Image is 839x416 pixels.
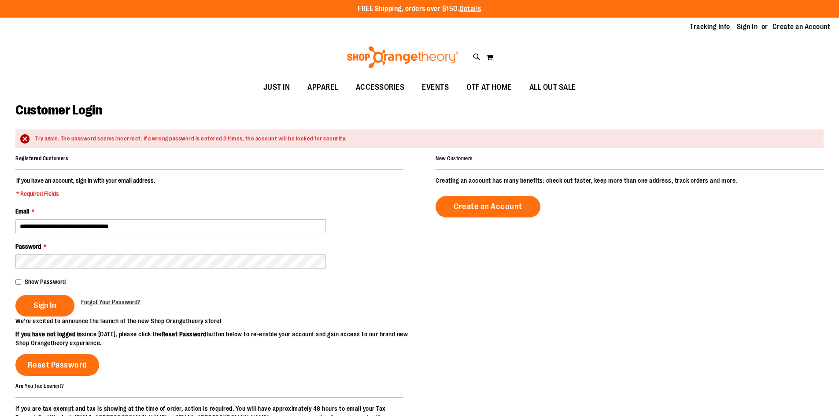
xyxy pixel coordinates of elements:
a: Details [459,5,481,13]
p: FREE Shipping, orders over $150. [358,4,481,14]
a: Reset Password [15,354,99,376]
a: Tracking Info [690,22,730,32]
span: * Required Fields [16,189,155,198]
strong: If you have not logged in [15,331,82,338]
img: Shop Orangetheory [346,46,460,68]
span: Password [15,243,41,250]
strong: New Customers [436,155,473,162]
span: OTF AT HOME [466,77,512,97]
strong: Reset Password [162,331,207,338]
span: Show Password [25,278,66,285]
a: Sign In [737,22,758,32]
strong: Registered Customers [15,155,68,162]
span: JUST IN [263,77,290,97]
span: APPAREL [307,77,338,97]
span: ACCESSORIES [356,77,405,97]
a: Create an Account [436,196,540,217]
a: Forgot Your Password? [81,298,140,306]
span: Sign In [33,301,56,310]
div: Try again. The password seems incorrect. If a wrong password is entered 3 times, the account will... [35,135,815,143]
span: Reset Password [28,360,87,370]
span: Create an Account [454,202,522,211]
span: EVENTS [422,77,449,97]
p: We’re excited to announce the launch of the new Shop Orangetheory store! [15,317,420,325]
a: Create an Account [772,22,831,32]
span: Customer Login [15,103,102,118]
span: Forgot Your Password? [81,298,140,306]
button: Sign In [15,295,74,317]
span: Email [15,208,29,215]
span: ALL OUT SALE [529,77,576,97]
p: Creating an account has many benefits: check out faster, keep more than one address, track orders... [436,176,824,185]
strong: Are You Tax Exempt? [15,383,64,389]
p: since [DATE], please click the button below to re-enable your account and gain access to our bran... [15,330,420,347]
legend: If you have an account, sign in with your email address. [15,176,156,198]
